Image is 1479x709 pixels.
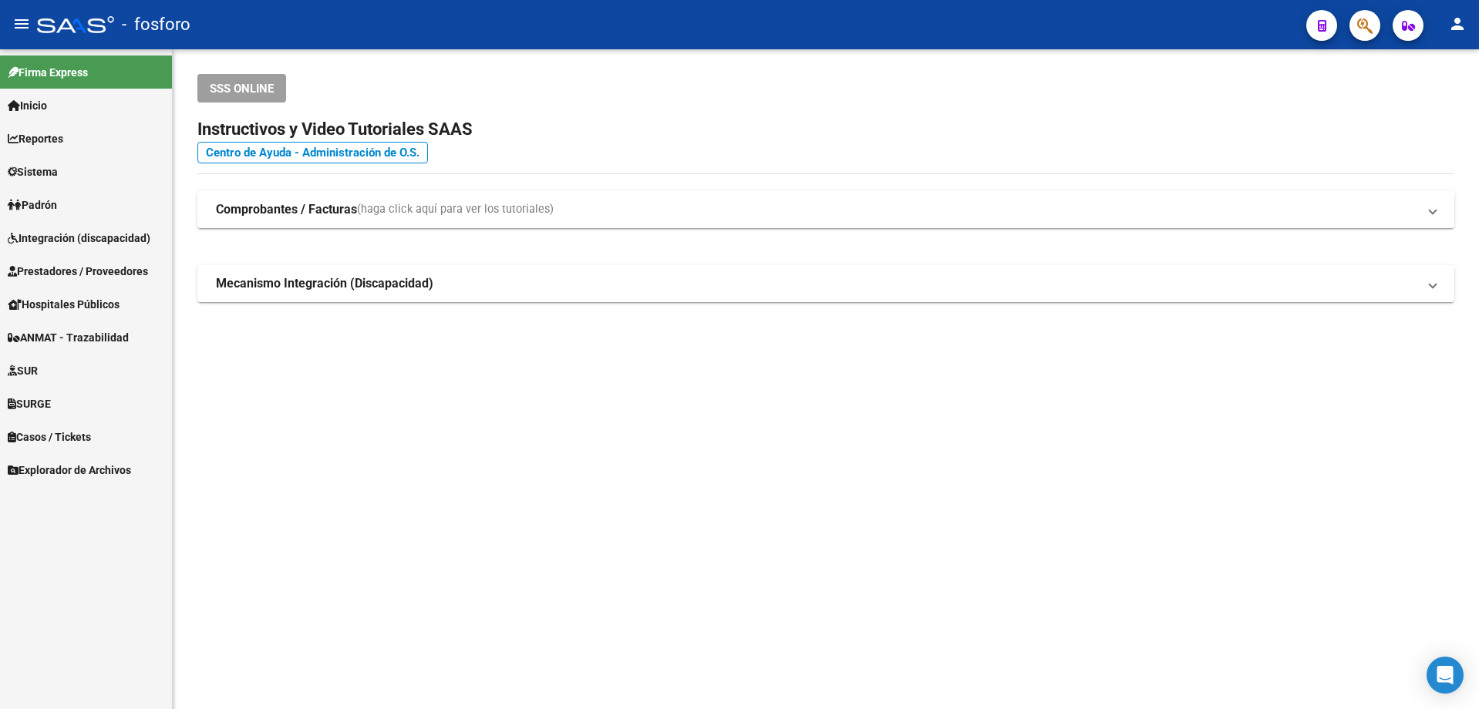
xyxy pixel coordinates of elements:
[12,15,31,33] mat-icon: menu
[1427,657,1464,694] div: Open Intercom Messenger
[197,142,428,163] a: Centro de Ayuda - Administración de O.S.
[216,201,357,218] strong: Comprobantes / Facturas
[8,130,63,147] span: Reportes
[216,275,433,292] strong: Mecanismo Integración (Discapacidad)
[1448,15,1467,33] mat-icon: person
[8,296,120,313] span: Hospitales Públicos
[8,362,38,379] span: SUR
[122,8,190,42] span: - fosforo
[197,74,286,102] button: SSS ONLINE
[8,428,91,445] span: Casos / Tickets
[357,201,554,218] span: (haga click aquí para ver los tutoriales)
[197,265,1454,302] mat-expansion-panel-header: Mecanismo Integración (Discapacidad)
[8,329,129,346] span: ANMAT - Trazabilidad
[8,462,131,479] span: Explorador de Archivos
[197,115,1454,144] h2: Instructivos y Video Tutoriales SAAS
[8,163,58,180] span: Sistema
[8,197,57,213] span: Padrón
[210,82,274,96] span: SSS ONLINE
[8,230,150,247] span: Integración (discapacidad)
[8,263,148,280] span: Prestadores / Proveedores
[8,395,51,412] span: SURGE
[197,191,1454,228] mat-expansion-panel-header: Comprobantes / Facturas(haga click aquí para ver los tutoriales)
[8,97,47,114] span: Inicio
[8,64,88,81] span: Firma Express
